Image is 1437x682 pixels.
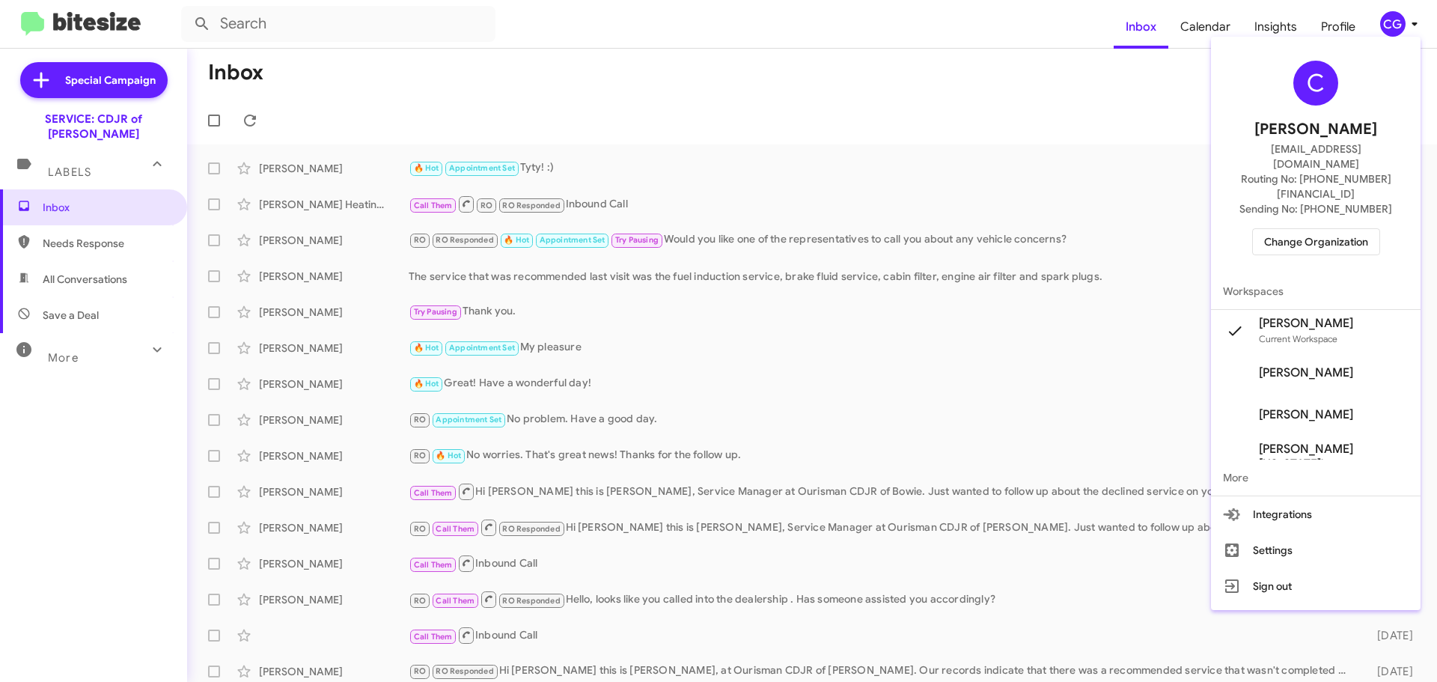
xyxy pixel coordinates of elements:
span: Sending No: [PHONE_NUMBER] [1239,201,1392,216]
span: [PERSON_NAME] [1259,407,1353,422]
span: Workspaces [1211,273,1421,309]
button: Change Organization [1252,228,1380,255]
span: [PERSON_NAME][US_STATE]'s [1259,442,1409,472]
span: [EMAIL_ADDRESS][DOMAIN_NAME] [1229,141,1403,171]
span: Change Organization [1264,229,1368,255]
span: Routing No: [PHONE_NUMBER][FINANCIAL_ID] [1229,171,1403,201]
span: [PERSON_NAME] [1259,365,1353,380]
button: Sign out [1211,568,1421,604]
button: Integrations [1211,496,1421,532]
span: More [1211,460,1421,496]
span: [PERSON_NAME] [1259,316,1353,331]
div: C [1293,61,1338,106]
button: Settings [1211,532,1421,568]
span: Current Workspace [1259,333,1337,344]
span: [PERSON_NAME] [1254,118,1377,141]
